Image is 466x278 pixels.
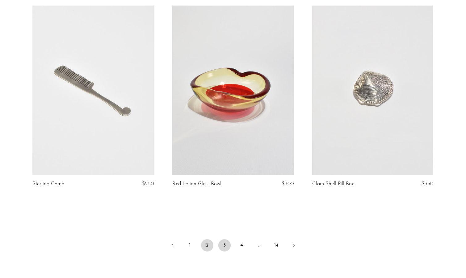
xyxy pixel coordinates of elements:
a: Clam Shell Pill Box [312,181,354,187]
a: Next [288,239,300,253]
span: … [253,239,265,251]
span: $350 [422,181,433,186]
a: Sterling Comb [32,181,64,187]
a: 14 [270,239,283,251]
a: Red Italian Glass Bowl [172,181,221,187]
a: 4 [236,239,248,251]
span: $250 [142,181,154,186]
a: 3 [218,239,231,251]
span: $300 [282,181,294,186]
a: 1 [184,239,196,251]
a: Previous [166,239,179,253]
span: 2 [201,239,213,251]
